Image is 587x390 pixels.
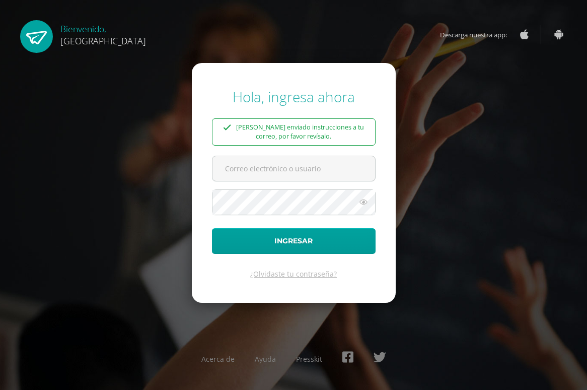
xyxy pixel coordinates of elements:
[250,269,337,279] a: ¿Olvidaste tu contraseña?
[440,25,517,44] span: Descarga nuestra app:
[60,35,146,47] span: [GEOGRAPHIC_DATA]
[212,156,375,181] input: Correo electrónico o usuario
[60,20,146,47] div: Bienvenido,
[296,354,322,364] a: Presskit
[212,118,376,146] div: [PERSON_NAME] enviado instrucciones a tu correo, por favor revísalo.
[201,354,235,364] a: Acerca de
[212,87,376,106] div: Hola, ingresa ahora
[255,354,276,364] a: Ayuda
[212,228,376,254] button: Ingresar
